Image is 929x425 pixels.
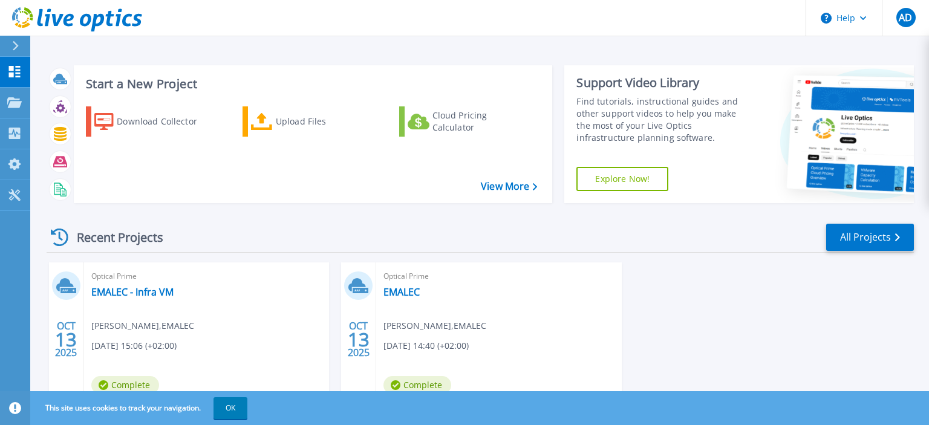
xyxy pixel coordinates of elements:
[399,106,534,137] a: Cloud Pricing Calculator
[383,376,451,394] span: Complete
[243,106,377,137] a: Upload Files
[481,181,537,192] a: View More
[47,222,180,252] div: Recent Projects
[91,319,194,333] span: [PERSON_NAME] , EMALEC
[899,13,912,22] span: AD
[86,106,221,137] a: Download Collector
[91,270,322,283] span: Optical Prime
[91,286,174,298] a: EMALEC - Infra VM
[55,334,77,345] span: 13
[383,339,469,352] span: [DATE] 14:40 (+02:00)
[86,77,537,91] h3: Start a New Project
[214,397,247,419] button: OK
[91,376,159,394] span: Complete
[383,319,486,333] span: [PERSON_NAME] , EMALEC
[383,270,614,283] span: Optical Prime
[276,109,373,134] div: Upload Files
[576,96,752,144] div: Find tutorials, instructional guides and other support videos to help you make the most of your L...
[432,109,529,134] div: Cloud Pricing Calculator
[117,109,214,134] div: Download Collector
[383,286,420,298] a: EMALEC
[576,167,668,191] a: Explore Now!
[826,224,914,251] a: All Projects
[54,317,77,362] div: OCT 2025
[576,75,752,91] div: Support Video Library
[347,317,370,362] div: OCT 2025
[91,339,177,352] span: [DATE] 15:06 (+02:00)
[33,397,247,419] span: This site uses cookies to track your navigation.
[348,334,370,345] span: 13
